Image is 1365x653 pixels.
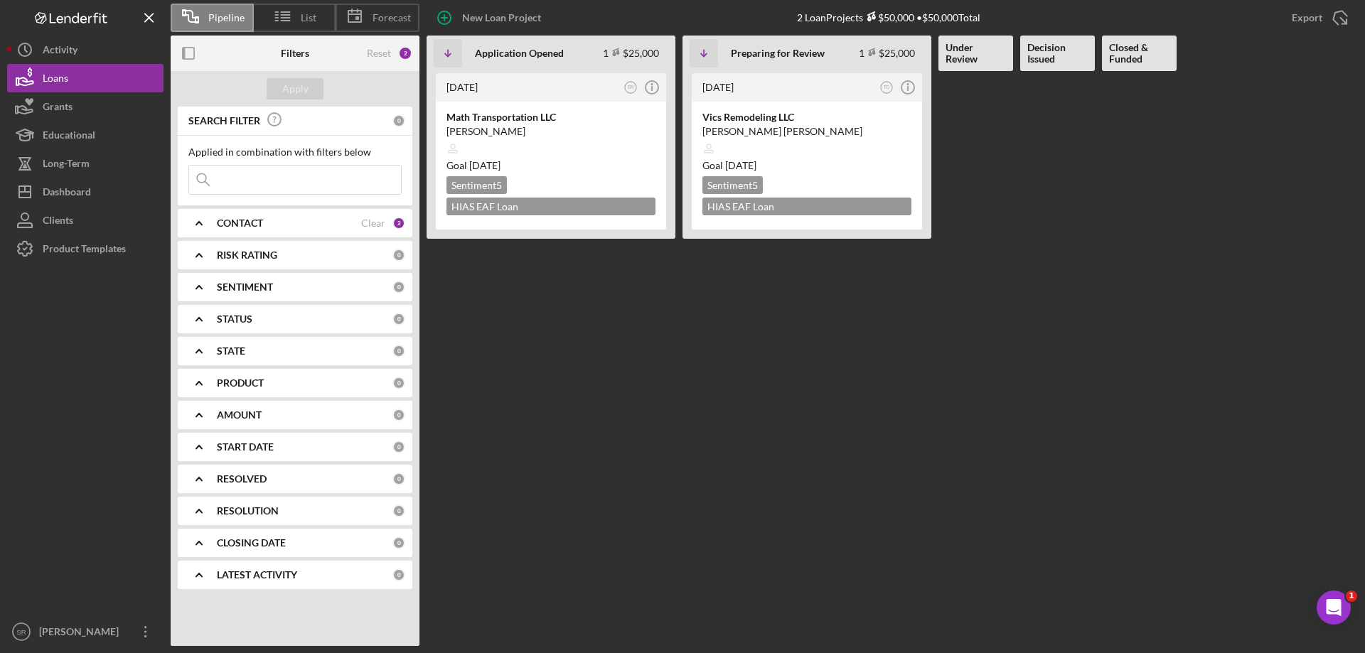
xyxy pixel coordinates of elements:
div: Clients [43,206,73,238]
button: TD [877,78,896,97]
time: 2025-08-19 18:06 [702,81,734,93]
div: New Loan Project [462,4,541,32]
div: Educational [43,121,95,153]
div: Long-Term [43,149,90,181]
b: STATUS [217,313,252,325]
span: Goal [446,159,500,171]
time: 2025-07-30 20:11 [446,81,478,93]
time: 10/18/2025 [725,159,756,171]
div: Applied in combination with filters below [188,146,402,158]
span: List [301,12,316,23]
div: 0 [392,441,405,453]
div: Loans [43,64,68,96]
text: SR [628,85,634,90]
button: Apply [267,78,323,99]
div: 0 [392,281,405,293]
b: CONTACT [217,217,263,229]
span: Goal [702,159,756,171]
button: New Loan Project [427,4,555,32]
div: 0 [392,377,405,389]
time: 10/19/2025 [469,159,500,171]
span: Forecast [373,12,411,23]
button: Clients [7,206,164,234]
div: 0 [392,313,405,325]
button: Grants [7,92,164,121]
text: SR [16,628,26,636]
div: 1 $25,000 [859,47,915,59]
div: 0 [392,409,405,421]
b: Closed & Funded [1109,42,1169,65]
div: 0 [392,504,405,517]
b: SEARCH FILTER [188,115,260,126]
div: 2 [392,217,405,230]
b: RESOLUTION [217,505,279,517]
div: Sentiment 5 [702,176,763,194]
button: Product Templates [7,234,164,263]
div: 1 $25,000 [603,47,659,59]
div: Sentiment 5 [446,176,507,194]
button: Export [1278,4,1358,32]
div: Reset [367,48,391,59]
b: PRODUCT [217,377,264,389]
button: Activity [7,36,164,64]
div: Math Transportation LLC [446,110,655,124]
div: Clear [361,217,385,229]
div: 0 [392,249,405,261]
div: HIAS EAF Loan Application_[US_STATE] $25,000 [702,198,911,215]
span: Pipeline [208,12,245,23]
b: Under Review [946,42,1006,65]
div: 0 [392,568,405,581]
b: Decision Issued [1027,42,1088,65]
div: Product Templates [43,234,126,266]
div: Vics Remodeling LLC [702,110,911,124]
b: CLOSING DATE [217,537,286,549]
div: Dashboard [43,178,91,210]
b: RISK RATING [217,249,277,261]
b: RESOLVED [217,473,267,485]
button: Dashboard [7,178,164,206]
button: Loans [7,64,164,92]
button: SR [621,78,641,97]
div: [PERSON_NAME] [PERSON_NAME] [702,124,911,139]
b: LATEST ACTIVITY [217,569,297,581]
div: Export [1292,4,1322,32]
div: 0 [392,536,405,549]
b: Application Opened [475,48,564,59]
button: Long-Term [7,149,164,178]
div: [PERSON_NAME] [36,617,128,649]
b: STATE [217,345,245,357]
text: TD [884,85,890,90]
div: 0 [392,114,405,127]
div: Activity [43,36,77,68]
button: Educational [7,121,164,149]
b: Filters [281,48,309,59]
b: Preparing for Review [731,48,825,59]
div: 0 [392,473,405,485]
div: Apply [282,78,309,99]
b: SENTIMENT [217,281,273,293]
div: $50,000 [863,11,914,23]
span: 1 [1346,590,1357,602]
div: 2 Loan Projects • $50,000 Total [797,11,980,23]
div: [PERSON_NAME] [446,124,655,139]
b: START DATE [217,441,274,453]
div: HIAS EAF Loan Application_[US_STATE] $25,000 [446,198,655,215]
div: Grants [43,92,73,124]
a: [DATE]TDVics Remodeling LLC[PERSON_NAME] [PERSON_NAME]Goal [DATE]Sentiment5HIAS EAF Loan Applicat... [690,71,924,232]
div: 2 [398,46,412,60]
b: AMOUNT [217,409,262,421]
a: [DATE]SRMath Transportation LLC[PERSON_NAME]Goal [DATE]Sentiment5HIAS EAF Loan Application_[US_ST... [434,71,668,232]
button: SR[PERSON_NAME] [7,617,164,646]
div: 0 [392,345,405,357]
iframe: Intercom live chat [1317,590,1351,625]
